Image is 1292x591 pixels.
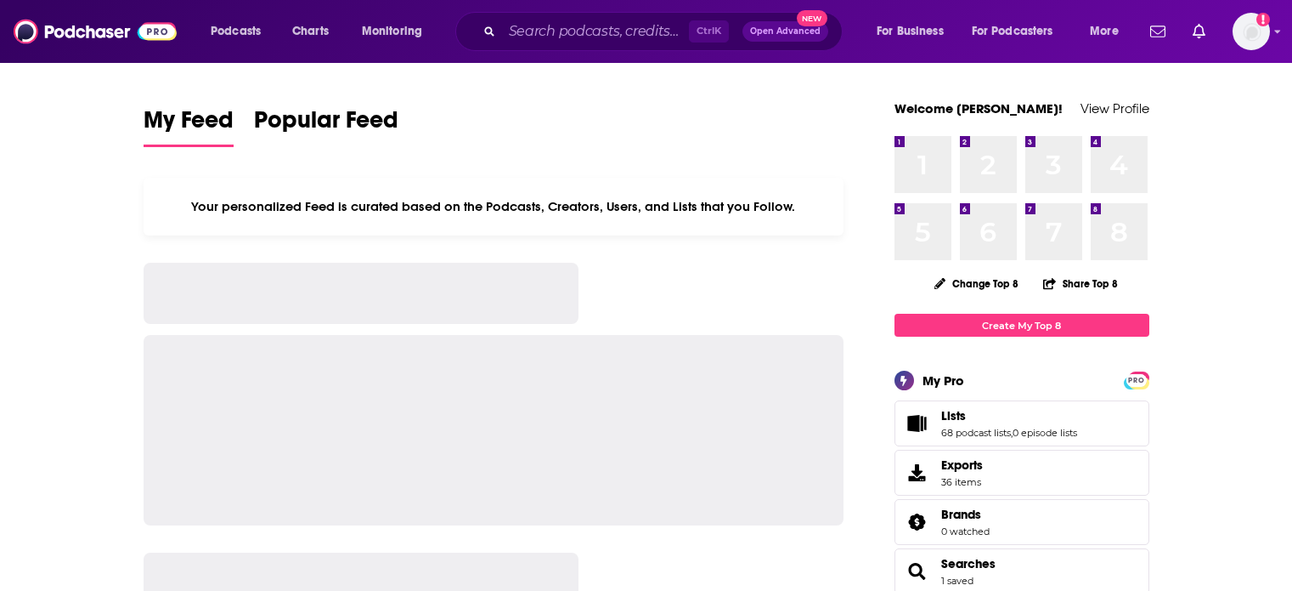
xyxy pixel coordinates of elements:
a: Create My Top 8 [894,314,1149,337]
a: Charts [281,18,339,45]
div: Search podcasts, credits, & more... [471,12,859,51]
div: Your personalized Feed is curated based on the Podcasts, Creators, Users, and Lists that you Follow. [144,178,844,236]
button: open menu [1078,18,1140,45]
a: 0 episode lists [1013,427,1077,439]
input: Search podcasts, credits, & more... [502,18,689,45]
button: Share Top 8 [1042,267,1119,300]
a: Show notifications dropdown [1186,17,1212,46]
span: Brands [941,507,981,522]
a: Welcome [PERSON_NAME]! [894,100,1063,116]
a: Popular Feed [254,105,398,147]
button: Open AdvancedNew [742,21,828,42]
span: Podcasts [211,20,261,43]
span: Brands [894,499,1149,545]
button: Show profile menu [1233,13,1270,50]
a: 1 saved [941,575,973,587]
button: Change Top 8 [924,273,1030,294]
span: Lists [941,408,966,423]
span: Lists [894,401,1149,446]
span: More [1090,20,1119,43]
img: User Profile [1233,13,1270,50]
a: Searches [941,556,996,571]
span: Exports [941,457,983,473]
div: My Pro [922,372,964,389]
a: 68 podcast lists [941,427,1011,439]
span: For Podcasters [972,20,1053,43]
button: open menu [961,18,1078,45]
span: 36 items [941,476,983,488]
span: Exports [900,461,934,485]
a: Lists [900,412,934,435]
button: open menu [199,18,283,45]
span: Open Advanced [750,27,821,36]
button: open menu [350,18,444,45]
span: For Business [877,20,944,43]
svg: Add a profile image [1256,13,1270,26]
button: open menu [865,18,965,45]
a: Show notifications dropdown [1143,17,1172,46]
a: PRO [1126,373,1147,386]
span: My Feed [144,105,234,145]
a: Lists [941,408,1077,423]
a: Brands [941,507,990,522]
span: Popular Feed [254,105,398,145]
span: PRO [1126,374,1147,387]
a: View Profile [1080,100,1149,116]
span: Logged in as NickG [1233,13,1270,50]
span: Charts [292,20,329,43]
a: Exports [894,450,1149,496]
span: New [797,10,827,26]
a: 0 watched [941,526,990,537]
span: , [1011,427,1013,439]
a: Searches [900,560,934,583]
img: Podchaser - Follow, Share and Rate Podcasts [14,15,177,48]
a: Brands [900,510,934,534]
span: Monitoring [362,20,422,43]
span: Ctrl K [689,20,729,43]
a: My Feed [144,105,234,147]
